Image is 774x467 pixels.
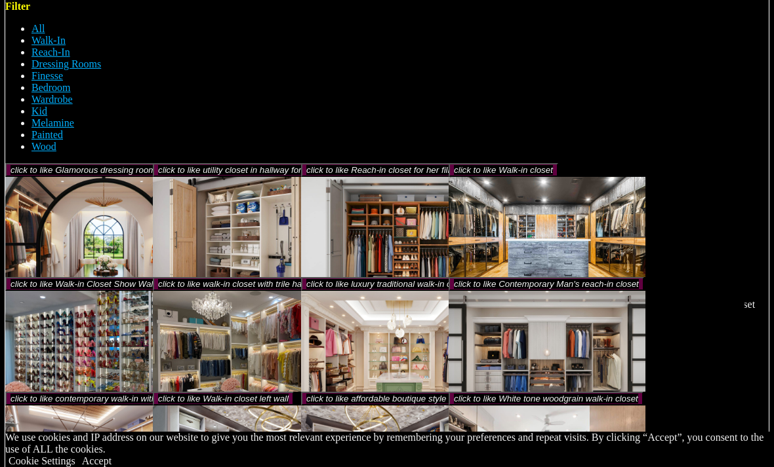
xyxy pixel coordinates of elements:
img: Walk-in closet [449,177,645,308]
a: Painted [31,129,63,140]
button: click to like White tone woodgrain walk-in closet [449,392,643,405]
span: click to like Walk-in closet [454,165,553,175]
span: click to like Contemporary Man's reach-in closet [454,279,639,289]
span: click to like Walk-in Closet Show Wall [10,279,155,289]
button: click to like utility closet in hallway for cleaning and towels [153,163,386,177]
span: click to like contemporary walk-in with trendy [GEOGRAPHIC_DATA] [10,394,276,403]
a: Cookie Settings [9,455,75,466]
a: Kid [31,105,47,117]
strong: Filter [5,1,30,12]
button: click to like Walk-in closet left wall [153,392,294,405]
button: click to like luxury traditional walk-in closet [301,277,475,291]
img: Walk-in Closet Show Wall [5,291,202,422]
img: Contemporary Man's reach-in closet [449,291,645,422]
img: Glamorous dressing room closet [5,177,202,308]
button: click to like walk-in closet with trile hang [153,277,317,291]
a: Finesse [31,70,63,81]
a: Bedroom [31,82,71,93]
a: Dressing Rooms [31,58,101,69]
div: We use cookies and IP address on our website to give you the most relevant experience by remember... [5,432,774,455]
button: click to like Glamorous dressing room closet [5,163,186,177]
img: luxury traditional walk-in closet [301,291,498,422]
span: click to like affordable boutique style walk-in closet [306,394,501,403]
img: Reach-in closet for her filled with fall wardrobe [301,177,498,308]
button: click to like contemporary walk-in with trendy blue island [5,392,281,405]
a: Wood [31,141,56,152]
button: click to like affordable boutique style walk-in closet [301,392,506,405]
a: Wardrobe [31,94,73,105]
button: click to like Reach-in closet for her filled with fall wardrobe [301,163,535,177]
span: click to like White tone woodgrain walk-in closet [454,394,638,403]
span: click to like Walk-in closet left wall [158,394,289,403]
span: click to like luxury traditional walk-in closet [306,279,470,289]
span: click to like walk-in closet with trile hang [158,279,312,289]
button: click to like Contemporary Man's reach-in closet [449,277,644,291]
a: All [31,23,45,34]
a: Walk-In [31,35,66,46]
img: walk-in closet with trile hang [153,291,350,422]
button: click to like Walk-in closet [449,163,558,177]
button: click to like Walk-in Closet Show Wall [5,277,160,291]
img: utility closet in hallway for cleaning and towels [153,177,350,308]
span: click to like Reach-in closet for her filled with fall wardrobe [306,165,530,175]
span: click to like utility closet in hallway for cleaning and towels [158,165,380,175]
a: Accept [82,455,112,466]
a: Melamine [31,117,74,128]
a: Reach-In [31,47,70,58]
span: click to like Glamorous dressing room closet [10,165,181,175]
